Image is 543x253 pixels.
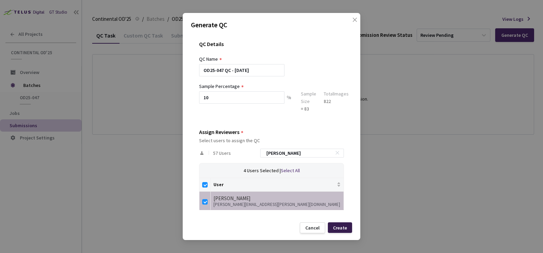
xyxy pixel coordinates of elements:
[262,149,335,157] input: Search
[213,182,335,187] span: User
[199,129,239,135] div: Assign Reviewers
[213,202,341,207] div: [PERSON_NAME][EMAIL_ADDRESS][PERSON_NAME][DOMAIN_NAME]
[324,90,349,98] div: Total Images
[199,55,218,63] div: QC Name
[352,17,358,36] span: close
[345,17,356,28] button: Close
[281,167,300,174] span: Select All
[333,225,347,230] div: Create
[324,98,349,105] div: 822
[191,20,352,30] p: Generate QC
[243,167,281,174] span: 4 Users Selected |
[213,194,341,203] div: [PERSON_NAME]
[199,41,344,55] div: QC Details
[199,138,344,143] div: Select users to assign the QC
[301,105,316,113] div: = 83
[301,90,316,105] div: Sample Size
[284,91,293,113] div: %
[211,178,344,192] th: User
[199,83,240,90] div: Sample Percentage
[199,91,284,104] input: e.g. 10
[305,225,320,230] div: Cancel
[213,150,231,156] span: 57 Users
